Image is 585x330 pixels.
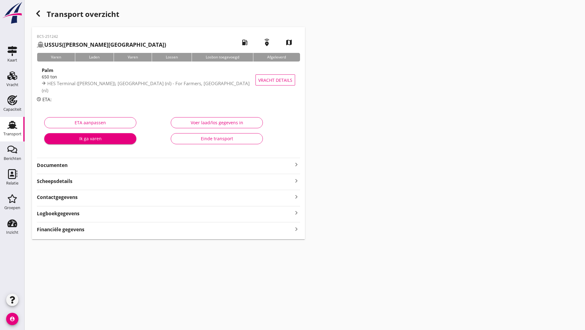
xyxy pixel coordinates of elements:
[6,313,18,325] i: account_circle
[253,53,300,62] div: Afgeleverd
[3,107,21,111] div: Capaciteit
[42,67,53,73] strong: Palm
[6,230,18,234] div: Inzicht
[49,135,131,142] div: Ik ga varen
[37,178,72,185] strong: Scheepsdetails
[37,194,78,201] strong: Contactgegevens
[6,181,18,185] div: Relatie
[37,210,80,217] strong: Logboekgegevens
[42,96,52,102] span: ETA:
[37,66,300,93] a: Palm650 tonHES Terminal ([PERSON_NAME]), [GEOGRAPHIC_DATA] (nl) - For Farmers, [GEOGRAPHIC_DATA] ...
[293,193,300,201] i: keyboard_arrow_right
[37,53,75,62] div: Varen
[49,119,131,126] div: ETA aanpassen
[37,41,166,49] h2: ([PERSON_NAME][GEOGRAPHIC_DATA])
[171,117,263,128] button: Voer laad/los gegevens in
[236,34,253,51] i: local_gas_station
[42,80,250,93] span: HES Terminal ([PERSON_NAME]), [GEOGRAPHIC_DATA] (nl) - For Farmers, [GEOGRAPHIC_DATA] (nl)
[114,53,152,62] div: Varen
[42,74,256,80] div: 650 ton
[6,83,18,87] div: Vracht
[293,161,300,168] i: keyboard_arrow_right
[37,162,293,169] strong: Documenten
[255,74,295,85] button: Vracht details
[4,206,20,210] div: Groepen
[37,34,166,39] p: BCS-251242
[176,119,258,126] div: Voer laad/los gegevens in
[293,177,300,185] i: keyboard_arrow_right
[280,34,298,51] i: map
[258,34,275,51] i: emergency_share
[258,77,292,83] span: Vracht details
[32,7,305,22] div: Transport overzicht
[176,135,258,142] div: Einde transport
[7,58,17,62] div: Kaart
[75,53,113,62] div: Laden
[4,157,21,161] div: Berichten
[44,117,136,128] button: ETA aanpassen
[37,226,84,233] strong: Financiële gegevens
[192,53,253,62] div: Losbon toegevoegd
[293,225,300,233] i: keyboard_arrow_right
[171,133,263,144] button: Einde transport
[152,53,192,62] div: Lossen
[44,133,136,144] button: Ik ga varen
[3,132,21,136] div: Transport
[293,209,300,217] i: keyboard_arrow_right
[1,2,23,24] img: logo-small.a267ee39.svg
[44,41,62,48] strong: USSUS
